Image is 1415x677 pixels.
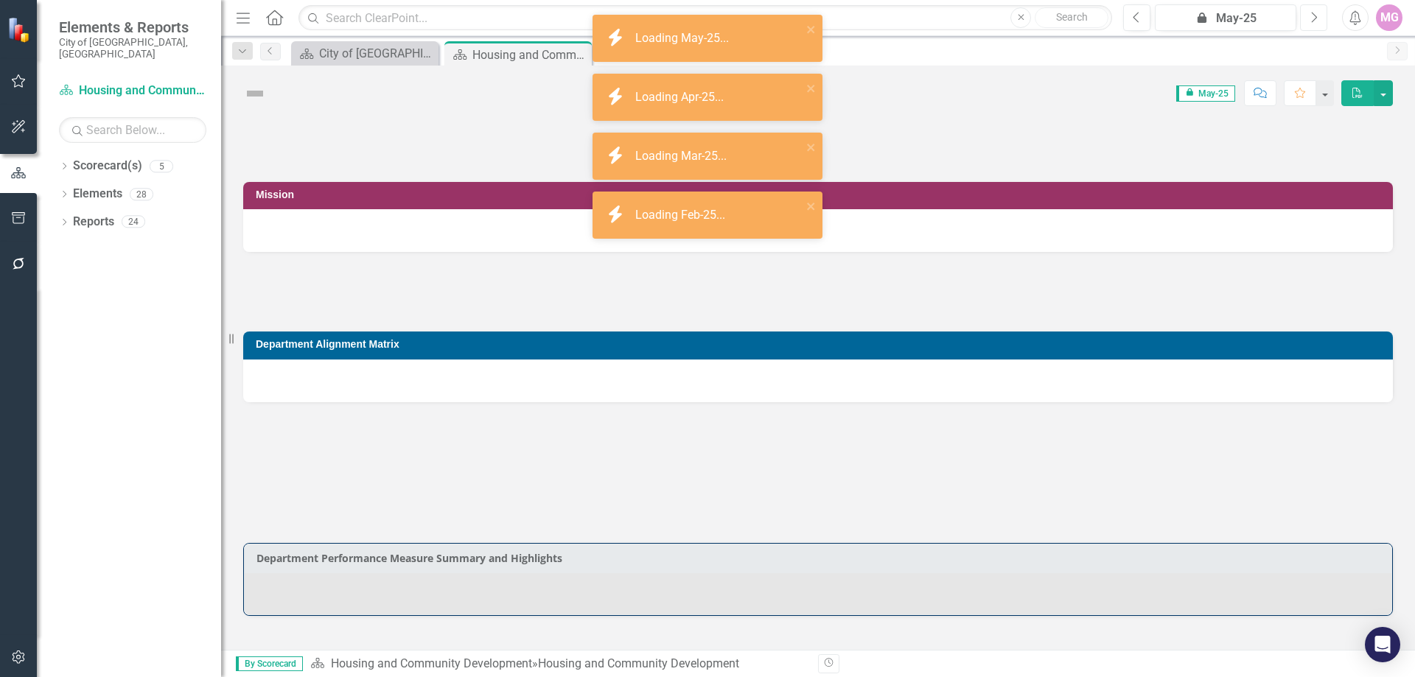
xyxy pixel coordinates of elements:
a: Reports [73,214,114,231]
a: Scorecard(s) [73,158,142,175]
span: By Scorecard [236,656,303,671]
a: Elements [73,186,122,203]
div: City of [GEOGRAPHIC_DATA] [319,44,435,63]
div: Loading May-25... [635,30,733,47]
a: Housing and Community Development [59,83,206,99]
h3: Department Performance Measure Summary and Highlights [256,553,1385,564]
span: Search [1056,11,1088,23]
img: ClearPoint Strategy [7,16,33,42]
h3: Department Alignment Matrix [256,339,1386,350]
span: Elements & Reports [59,18,206,36]
h3: Mission [256,189,1386,200]
div: Loading Mar-25... [635,148,730,165]
div: » [310,656,807,673]
div: Housing and Community Development [538,656,739,670]
a: City of [GEOGRAPHIC_DATA] [295,44,435,63]
button: close [806,80,817,97]
div: May-25 [1160,10,1291,27]
button: May-25 [1155,4,1296,31]
div: Housing and Community Development [472,46,588,64]
img: Not Defined [243,82,267,105]
button: MG [1376,4,1402,31]
small: City of [GEOGRAPHIC_DATA], [GEOGRAPHIC_DATA] [59,36,206,60]
div: 28 [130,188,153,200]
div: Loading Apr-25... [635,89,727,106]
button: Search [1035,7,1108,28]
button: close [806,197,817,214]
input: Search Below... [59,117,206,143]
div: Loading Feb-25... [635,207,729,224]
div: 24 [122,216,145,228]
span: May-25 [1176,85,1235,102]
div: 5 [150,160,173,172]
div: Open Intercom Messenger [1365,627,1400,662]
button: close [806,138,817,155]
button: close [806,21,817,38]
a: Housing and Community Development [331,656,532,670]
input: Search ClearPoint... [298,5,1112,31]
